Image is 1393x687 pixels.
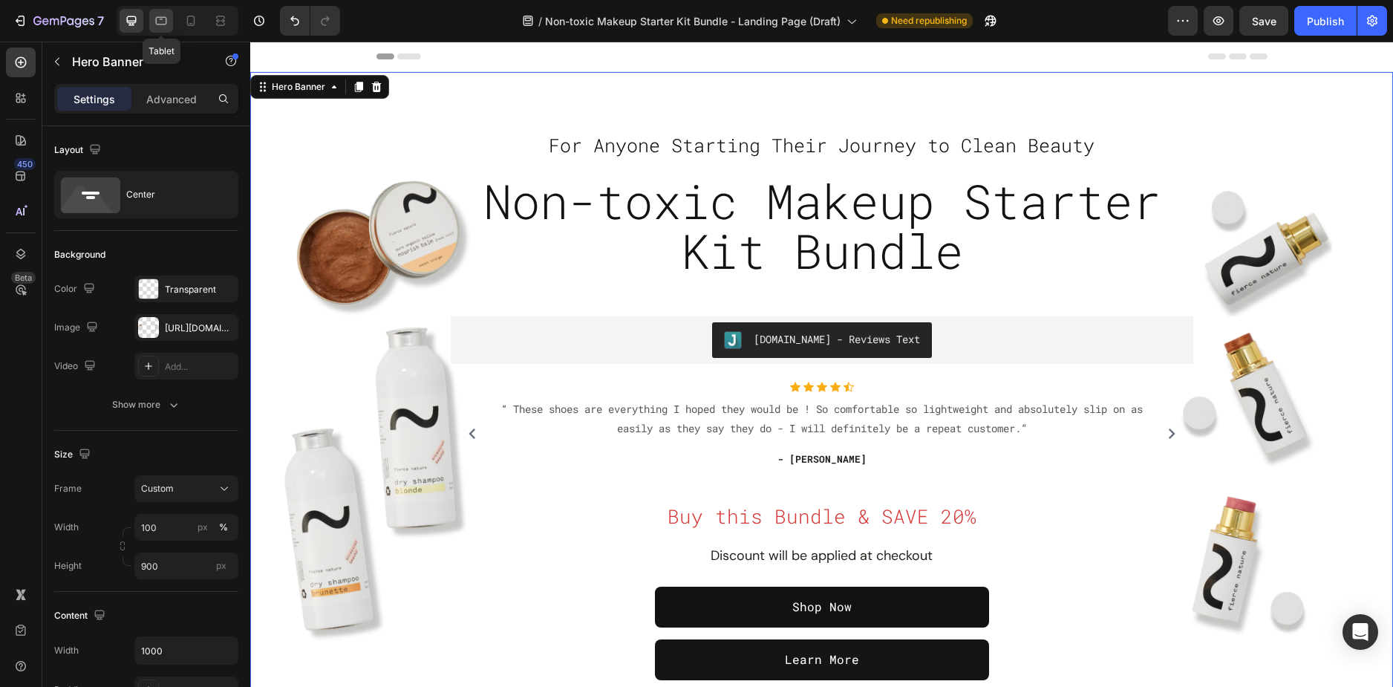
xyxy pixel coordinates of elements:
[165,322,235,335] div: [URL][DOMAIN_NAME]
[910,380,933,404] button: Carousel Next Arrow
[54,248,105,261] div: Background
[535,608,609,629] p: Learn More
[1239,6,1288,36] button: Save
[54,445,94,465] div: Size
[54,391,238,418] button: Show more
[298,91,844,116] span: For Anyone Starting Their Journey to Clean Beauty
[474,290,492,307] img: Judgeme.png
[1307,13,1344,29] div: Publish
[134,553,238,579] input: px
[210,380,234,404] button: Carousel Back Arrow
[54,644,79,657] div: Width
[233,128,910,240] span: Non-toxic Makeup Starter Kit Bundle
[233,411,910,426] p: - [PERSON_NAME]
[198,521,208,534] div: px
[280,6,340,36] div: Undo/Redo
[112,397,181,412] div: Show more
[97,12,104,30] p: 7
[6,6,111,36] button: 7
[542,555,601,576] p: Shop Now
[538,13,542,29] span: /
[545,13,841,29] span: Non-toxic Makeup Starter Kit Bundle - Landing Page (Draft)
[405,598,739,639] a: Learn More
[11,272,36,284] div: Beta
[141,482,174,495] span: Custom
[146,91,197,107] p: Advanced
[126,178,217,212] div: Center
[250,42,1393,687] iframe: Design area
[417,462,726,487] span: Buy this Bundle & SAVE 20%
[54,279,98,299] div: Color
[134,475,238,502] button: Custom
[503,290,670,305] div: [DOMAIN_NAME] - Reviews Text
[216,560,226,571] span: px
[1294,6,1357,36] button: Publish
[215,518,232,536] button: px
[74,91,115,107] p: Settings
[54,318,101,338] div: Image
[135,637,238,664] input: Auto
[14,158,36,170] div: 450
[54,140,104,160] div: Layout
[233,358,910,395] p: “ These shoes are everything I hoped they would be ! So comfortable so lightweight and absolutely...
[219,521,228,534] div: %
[460,505,682,523] span: Discount will be applied at checkout
[891,14,967,27] span: Need republishing
[165,283,235,296] div: Transparent
[54,606,108,626] div: Content
[19,39,78,52] div: Hero Banner
[134,514,238,541] input: px%
[54,482,82,495] label: Frame
[1343,614,1378,650] div: Open Intercom Messenger
[54,521,79,534] label: Width
[54,559,82,573] label: Height
[72,53,198,71] p: Hero Banner
[54,356,99,377] div: Video
[194,518,212,536] button: %
[405,545,739,586] a: Shop Now
[462,281,682,316] button: Judge.me - Reviews Text
[1252,15,1276,27] span: Save
[165,360,235,374] div: Add...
